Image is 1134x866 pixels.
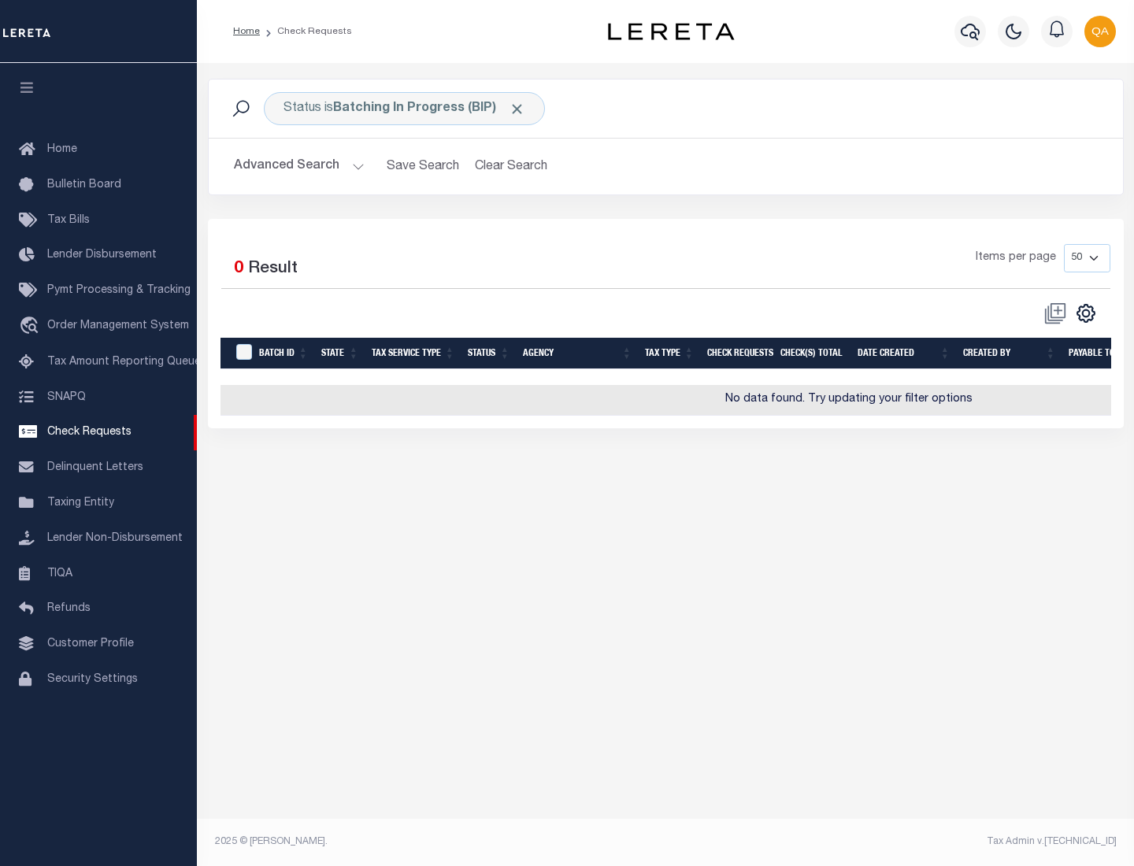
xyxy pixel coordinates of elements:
label: Result [248,257,298,282]
span: SNAPQ [47,391,86,402]
span: Tax Amount Reporting Queue [47,357,201,368]
img: logo-dark.svg [608,23,734,40]
span: Tax Bills [47,215,90,226]
span: Lender Non-Disbursement [47,533,183,544]
span: Order Management System [47,320,189,331]
span: Check Requests [47,427,132,438]
span: Security Settings [47,674,138,685]
span: Lender Disbursement [47,250,157,261]
div: 2025 © [PERSON_NAME]. [203,835,666,849]
th: Date Created: activate to sort column ascending [851,338,957,370]
span: Click to Remove [509,101,525,117]
th: Check(s) Total [774,338,851,370]
span: Home [47,144,77,155]
span: TIQA [47,568,72,579]
span: 0 [234,261,243,277]
span: Bulletin Board [47,179,121,191]
i: travel_explore [19,316,44,337]
th: Check Requests [701,338,774,370]
div: Tax Admin v.[TECHNICAL_ID] [677,835,1117,849]
div: Status is [264,92,545,125]
b: Batching In Progress (BIP) [333,102,525,115]
button: Clear Search [469,151,554,182]
th: Tax Service Type: activate to sort column ascending [365,338,461,370]
a: Home [233,27,260,36]
th: Agency: activate to sort column ascending [517,338,639,370]
img: svg+xml;base64,PHN2ZyB4bWxucz0iaHR0cDovL3d3dy53My5vcmcvMjAwMC9zdmciIHBvaW50ZXItZXZlbnRzPSJub25lIi... [1084,16,1116,47]
span: Pymt Processing & Tracking [47,285,191,296]
th: Batch Id: activate to sort column ascending [253,338,315,370]
span: Delinquent Letters [47,462,143,473]
span: Items per page [976,250,1056,267]
button: Advanced Search [234,151,365,182]
th: State: activate to sort column ascending [315,338,365,370]
th: Created By: activate to sort column ascending [957,338,1062,370]
th: Tax Type: activate to sort column ascending [639,338,701,370]
li: Check Requests [260,24,352,39]
span: Taxing Entity [47,498,114,509]
span: Refunds [47,603,91,614]
span: Customer Profile [47,638,134,649]
th: Status: activate to sort column ascending [461,338,517,370]
button: Save Search [377,151,469,182]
